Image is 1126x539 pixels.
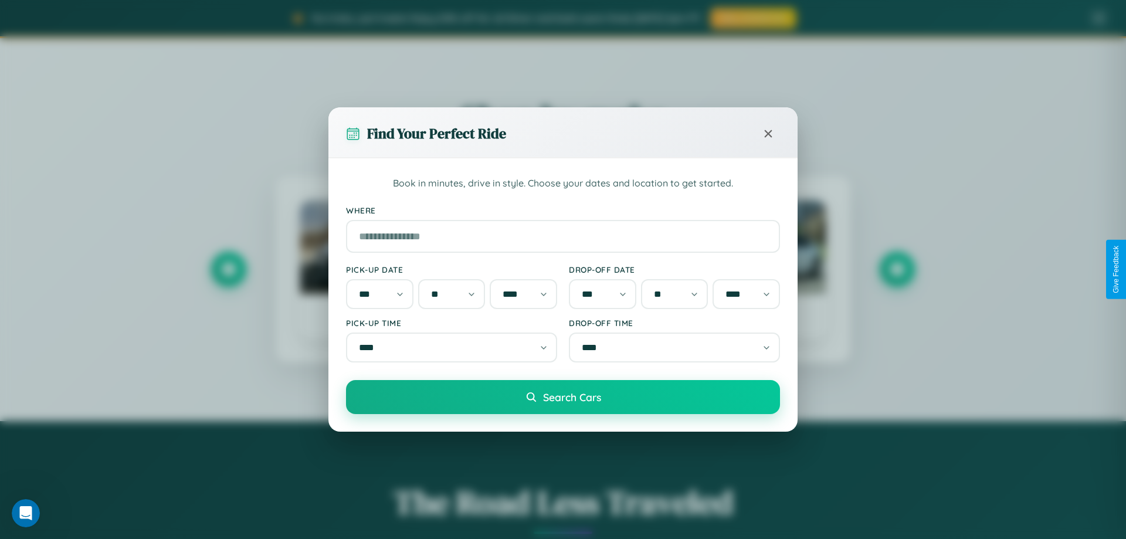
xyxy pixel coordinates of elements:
label: Where [346,205,780,215]
label: Pick-up Date [346,265,557,274]
label: Pick-up Time [346,318,557,328]
label: Drop-off Time [569,318,780,328]
button: Search Cars [346,380,780,414]
label: Drop-off Date [569,265,780,274]
h3: Find Your Perfect Ride [367,124,506,143]
span: Search Cars [543,391,601,404]
p: Book in minutes, drive in style. Choose your dates and location to get started. [346,176,780,191]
